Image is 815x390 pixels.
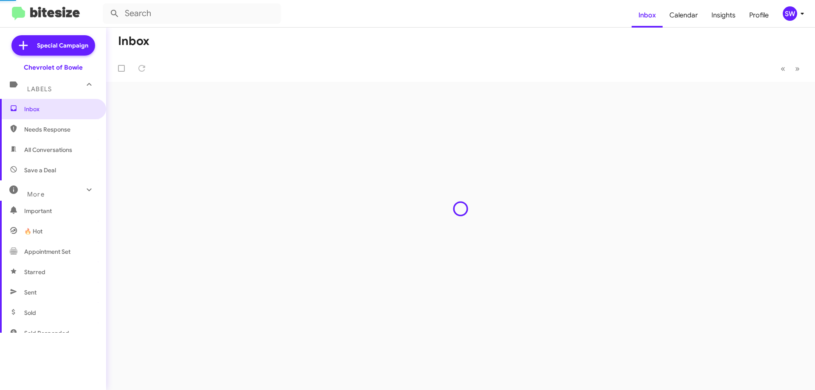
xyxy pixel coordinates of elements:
[24,125,96,134] span: Needs Response
[24,63,83,72] div: Chevrolet of Bowie
[118,34,149,48] h1: Inbox
[37,41,88,50] span: Special Campaign
[663,3,705,28] a: Calendar
[11,35,95,56] a: Special Campaign
[24,288,37,297] span: Sent
[24,146,72,154] span: All Conversations
[24,329,69,337] span: Sold Responded
[632,3,663,28] a: Inbox
[24,268,45,276] span: Starred
[24,309,36,317] span: Sold
[742,3,776,28] a: Profile
[781,63,785,74] span: «
[24,247,70,256] span: Appointment Set
[24,207,96,215] span: Important
[795,63,800,74] span: »
[24,166,56,174] span: Save a Deal
[776,6,806,21] button: SW
[103,3,281,24] input: Search
[27,85,52,93] span: Labels
[27,191,45,198] span: More
[24,227,42,236] span: 🔥 Hot
[776,60,790,77] button: Previous
[24,105,96,113] span: Inbox
[783,6,797,21] div: SW
[705,3,742,28] a: Insights
[790,60,805,77] button: Next
[776,60,805,77] nav: Page navigation example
